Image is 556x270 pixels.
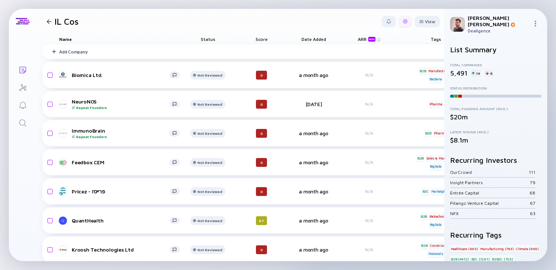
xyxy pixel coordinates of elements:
div: a month ago [293,130,334,136]
div: 0 [256,245,267,254]
div: 14 [470,70,481,77]
div: Materials [428,250,443,257]
div: $8.1m [450,136,541,144]
div: a month ago [293,217,334,224]
div: BigData [429,163,443,170]
div: NeuroNOS [72,98,170,110]
div: [DATE] [293,101,334,107]
div: Kroosh Technologies Ltd [72,246,170,253]
a: Pricez - פרייסז [59,187,186,196]
div: B2B [419,67,427,74]
div: [PERSON_NAME] [PERSON_NAME] [468,15,530,27]
div: Pitango Venture Capital [450,200,530,206]
div: Tags [415,34,456,44]
div: 0 [256,129,267,138]
a: Feedbox CEM [59,158,186,167]
div: 63 [530,211,535,216]
img: Menu [532,21,538,27]
div: Not Reviewed [197,131,222,136]
div: Date Added [293,34,334,44]
a: Kroosh Technologies Ltd [59,245,186,254]
div: Name [53,34,186,44]
a: Lists [9,60,36,78]
div: Not Reviewed [197,160,222,165]
div: B2C (1297) [471,255,491,263]
div: a month ago [293,188,334,194]
div: N/A [345,101,393,107]
div: Dealigence [468,28,530,34]
div: B2B [424,130,432,137]
div: Healthcare (993) [450,245,479,252]
div: 68 [530,190,535,196]
div: ImmunoBrain [72,127,170,139]
a: Reminders [9,96,36,113]
div: Climate (649) [515,245,539,252]
div: Repeat Founders [72,134,170,139]
div: Pricez - פרייסז [72,188,170,194]
div: 67 [530,200,535,206]
a: NeuroNOSRepeat Founders [59,98,186,110]
div: Total Companies [450,63,541,67]
div: Score [241,34,282,44]
h2: Recurring Investors [450,156,541,164]
div: B2B [417,154,424,162]
div: Not Reviewed [197,189,222,194]
div: OurCrowd [450,169,529,175]
div: 79 [530,180,535,185]
div: a month ago [293,72,334,78]
div: Pharma [433,130,448,137]
div: QuantHealth [72,217,170,224]
div: B2B [420,242,428,249]
div: Manufacturing (783) [480,245,514,252]
div: Repeat Founders [72,105,170,110]
div: NFX [450,211,530,216]
h2: List Summary [450,45,541,54]
div: B2B2C (753) [491,255,514,263]
div: N/A [345,218,393,223]
h1: IL Cos [54,16,79,27]
a: ImmunoBrainRepeat Founders [59,127,186,139]
span: Status [201,36,215,42]
div: Latest Round (Avg.) [450,130,541,134]
a: Biomica Ltd. [59,71,186,80]
button: View [415,16,440,27]
div: B2C [422,188,430,195]
div: Feedbox CEM [72,159,170,165]
h2: Recurring Tags [450,231,541,239]
div: Manufacturing [428,67,452,74]
a: Investor Map [9,78,36,96]
img: Gil Profile Picture [450,17,465,32]
div: Biotechnology [429,213,452,220]
div: Sales & Marketing [425,154,455,162]
div: 0 [256,187,267,196]
div: 0 [256,71,267,80]
div: ARR [358,36,377,42]
div: B2B [420,213,428,220]
div: Bacteria [429,76,442,83]
div: a month ago [293,159,334,165]
div: Not Reviewed [197,102,222,106]
div: 111 [529,169,535,175]
div: Total Funding Amount (Avg.) [450,106,541,111]
div: N/A [345,159,393,165]
div: Marketplace [431,188,450,195]
div: Entrée Capital [450,190,530,196]
a: Search [9,113,36,131]
div: 6 [484,70,494,77]
div: Not Reviewed [197,218,222,223]
div: Not Reviewed [197,248,222,252]
div: Insight Partners [450,180,530,185]
div: Pharma [429,101,443,108]
div: $20m [450,113,541,121]
div: 0 [256,158,267,167]
div: N/A [345,72,393,78]
div: 0 [256,100,267,109]
div: B2B (4472) [450,255,470,263]
div: Construction [429,242,451,249]
div: N/A [345,189,393,194]
div: N/A [345,247,393,252]
div: 67 [256,216,267,225]
a: QuantHealth [59,216,186,225]
div: Add Company [59,49,88,55]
